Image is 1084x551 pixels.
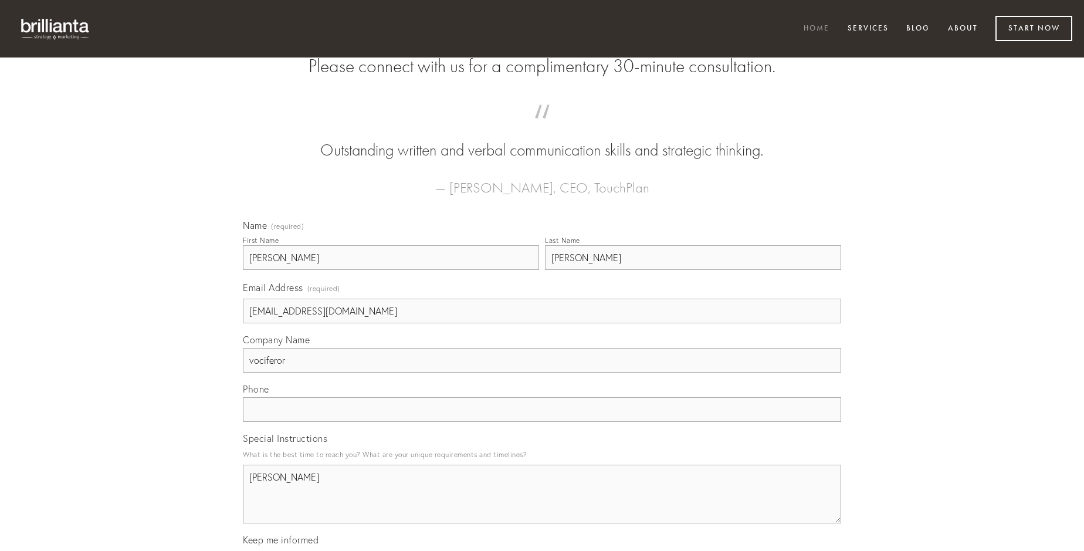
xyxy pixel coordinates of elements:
[995,16,1072,41] a: Start Now
[271,223,304,230] span: (required)
[796,19,837,39] a: Home
[243,334,310,346] span: Company Name
[243,383,269,395] span: Phone
[262,116,822,139] span: “
[243,447,841,462] p: What is the best time to reach you? What are your unique requirements and timelines?
[243,219,267,231] span: Name
[940,19,985,39] a: About
[243,432,327,444] span: Special Instructions
[899,19,937,39] a: Blog
[307,280,340,296] span: (required)
[262,116,822,162] blockquote: Outstanding written and verbal communication skills and strategic thinking.
[545,236,580,245] div: Last Name
[243,236,279,245] div: First Name
[243,282,303,293] span: Email Address
[243,55,841,77] h2: Please connect with us for a complimentary 30-minute consultation.
[243,534,319,546] span: Keep me informed
[12,12,100,46] img: brillianta - research, strategy, marketing
[840,19,896,39] a: Services
[243,465,841,523] textarea: [PERSON_NAME]
[262,162,822,200] figcaption: — [PERSON_NAME], CEO, TouchPlan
